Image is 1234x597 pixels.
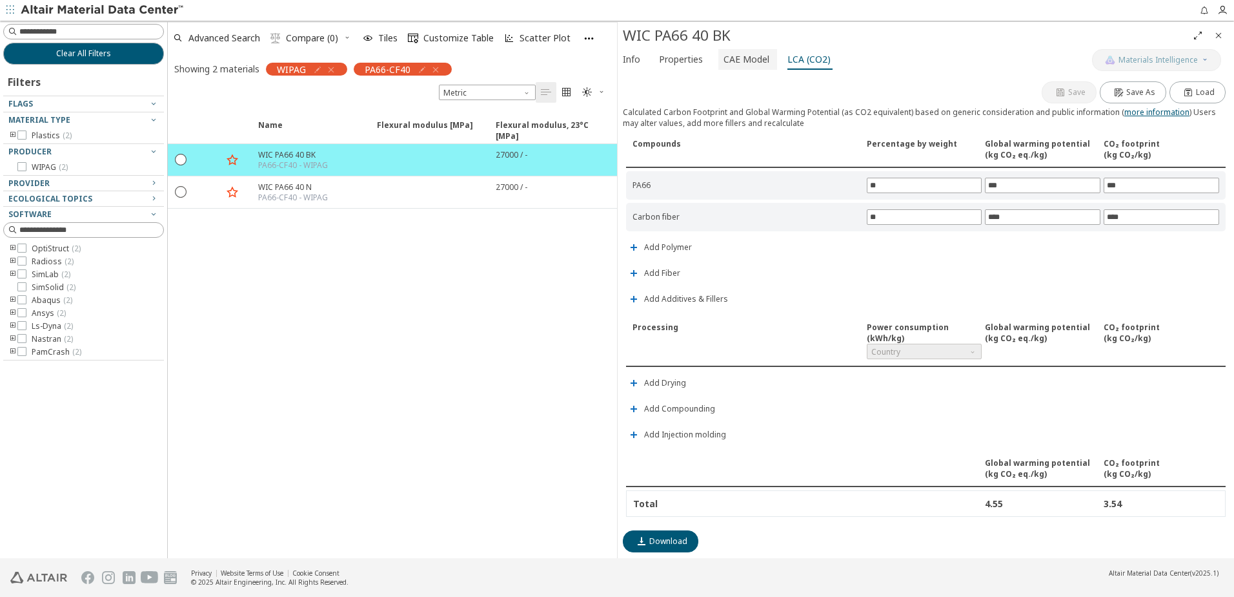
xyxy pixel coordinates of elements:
span: ( 2 ) [72,346,81,357]
div: Global warming potential ( kg CO₂ eq./kg ) [985,457,1100,479]
span: ( 2 ) [64,320,73,331]
span: ( 2 ) [64,333,73,344]
span: Flexural modulus [MPa] [377,120,473,143]
div: WIC PA66 40 BK [623,25,1188,46]
div: PA66-CF40 - WIPAG [258,160,328,171]
span: Provider [8,178,50,189]
span: Clear All Filters [56,48,111,59]
span: Add Polymer [644,244,692,251]
div: Calculated Carbon Footprint and Global Warming Potential (as CO2 equivalent) based on generic con... [623,107,1229,129]
button: Load [1169,81,1226,103]
button: Close [1208,25,1229,46]
span: Abaqus [32,295,72,306]
img: AI Copilot [1105,55,1115,65]
span: SimSolid [32,282,76,293]
span: Ansys [32,308,66,319]
i:  [408,33,418,43]
div: CO₂ footprint ( kg CO₂/kg ) [1104,138,1219,160]
i: toogle group [8,244,17,254]
span: Tiles [378,34,398,43]
button: Ecological Topics [3,191,164,207]
span: Favorite [222,120,250,143]
span: Software [8,209,52,220]
a: Website Terms of Use [221,569,283,578]
span: ( 2 ) [65,256,74,267]
button: Tile View [556,82,577,103]
span: Altair Material Data Center [1109,569,1190,578]
div: Global warming potential ( kg CO₂ eq./kg ) [985,138,1100,160]
span: Nastran [32,334,73,344]
span: Add Fiber [644,269,680,277]
button: AI CopilotMaterials Intelligence [1092,49,1221,71]
span: Download [649,536,687,547]
button: Producer [3,144,164,160]
i: toogle group [8,257,17,267]
i:  [561,87,572,98]
span: Compare (0) [286,34,338,43]
button: Material Type [3,112,164,128]
span: Add Compounding [644,405,715,413]
a: Privacy [191,569,212,578]
span: Material Type [8,114,70,125]
span: PA66-CF40 [365,63,410,75]
span: Add Additives & Fillers [644,295,728,303]
span: Plastics [32,131,72,141]
img: Altair Engineering [10,572,67,583]
span: CAE Model [723,49,769,70]
div: PA66 [632,180,864,191]
span: Add Injection molding [644,431,726,439]
div: Percentage by weight [867,138,982,160]
i:  [541,87,551,98]
i:  [582,87,592,98]
span: ( 2 ) [57,308,66,319]
span: Country [867,344,982,359]
span: Info [623,49,640,70]
span: Flexural modulus, 23°C [MPa] [496,120,607,143]
span: Ecological Topics [8,193,92,204]
span: Properties [659,49,703,70]
span: Name [250,120,369,143]
span: PamCrash [32,347,81,357]
div: Processing [632,322,864,359]
span: Load [1196,87,1215,98]
button: Favorite [222,150,243,171]
button: Favorite [222,182,243,203]
div: Carbon fiber [632,211,864,222]
div: 27000 / - [496,149,527,160]
i: toogle group [8,131,17,141]
span: Save As [1126,87,1155,98]
span: LCA (CO2) [787,49,831,70]
button: Add Fiber [623,260,686,286]
div: WIC PA66 40 BK [258,149,328,160]
span: SimLab [32,269,70,280]
span: Producer [8,146,52,157]
i: toogle group [8,269,17,280]
div: 3.54 [1104,497,1219,510]
div: Global warming potential ( kg CO₂ eq./kg ) [985,322,1100,359]
div: 27000 / - [496,182,527,193]
div: © 2025 Altair Engineering, Inc. All Rights Reserved. [191,578,349,587]
span: ( 2 ) [63,295,72,306]
span: ( 2 ) [72,243,81,254]
div: CO₂ footprint ( kg CO₂/kg ) [1104,457,1219,479]
i: toogle group [8,295,17,306]
i: toogle group [8,308,17,319]
div: Total [633,497,864,510]
button: Table View [536,82,556,103]
div: (v2025.1) [1109,569,1219,578]
i: toogle group [8,334,17,344]
div: Unit System [439,85,536,100]
i: toogle group [8,347,17,357]
span: Materials Intelligence [1118,55,1198,65]
div: WIC PA66 40 N [258,182,328,193]
button: Flags [3,96,164,112]
button: Add Additives & Fillers [623,286,734,312]
span: ( 2 ) [59,162,68,173]
button: Save As [1100,81,1166,103]
span: WIPAG [277,63,306,75]
span: Add Drying [644,379,686,387]
div: Power consumption ( kWh/kg ) [867,322,982,359]
span: Scatter Plot [520,34,571,43]
button: Add Polymer [623,235,698,260]
div: Showing 2 materials [174,63,259,75]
